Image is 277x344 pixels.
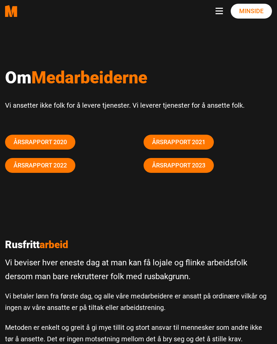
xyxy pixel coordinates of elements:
p: Rusfritt [5,239,272,251]
p: Vi betaler lønn fra første dag, og alle våre medarbeidere er ansatt på ordinære vilkår og ingen a... [5,290,272,313]
span: Medarbeiderne [31,68,147,87]
span: arbeid [40,239,68,250]
a: Årsrapport 2022 [5,158,75,173]
a: Årsrapport 2020 [5,135,75,150]
p: Vi beviser hver eneste dag at man kan få lojale og flinke arbeidsfolk dersom man bare rekrutterer... [5,256,272,284]
a: Årsrapport 2021 [144,135,214,150]
a: Minside [231,4,272,19]
p: Vi ansetter ikke folk for å levere tjenester. Vi leverer tjenester for å ansette folk. [5,100,272,111]
h1: Om [5,68,272,88]
a: Årsrapport 2023 [144,158,214,173]
button: Navbar toggle button [216,8,226,15]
